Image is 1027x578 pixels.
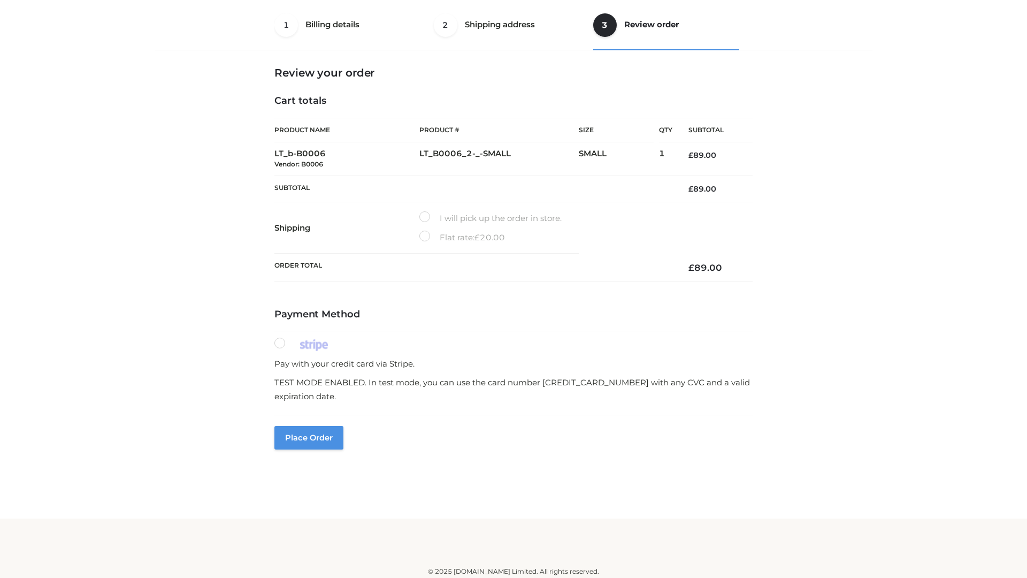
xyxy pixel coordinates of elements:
button: Place order [274,426,343,450]
h4: Cart totals [274,95,753,107]
label: Flat rate: [419,231,505,245]
th: Shipping [274,202,419,254]
th: Subtotal [672,118,753,142]
th: Qty [659,118,672,142]
span: £ [474,232,480,242]
th: Product Name [274,118,419,142]
span: £ [688,262,694,273]
span: £ [688,150,693,160]
td: LT_B0006_2-_-SMALL [419,142,579,176]
td: SMALL [579,142,659,176]
h3: Review your order [274,66,753,79]
label: I will pick up the order in store. [419,211,562,225]
bdi: 89.00 [688,184,716,194]
bdi: 89.00 [688,262,722,273]
td: LT_b-B0006 [274,142,419,176]
th: Product # [419,118,579,142]
td: 1 [659,142,672,176]
th: Size [579,118,654,142]
div: © 2025 [DOMAIN_NAME] Limited. All rights reserved. [159,566,868,577]
bdi: 20.00 [474,232,505,242]
span: £ [688,184,693,194]
bdi: 89.00 [688,150,716,160]
p: TEST MODE ENABLED. In test mode, you can use the card number [CREDIT_CARD_NUMBER] with any CVC an... [274,376,753,403]
small: Vendor: B0006 [274,160,323,168]
th: Subtotal [274,176,672,202]
th: Order Total [274,254,672,282]
h4: Payment Method [274,309,753,321]
p: Pay with your credit card via Stripe. [274,357,753,371]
